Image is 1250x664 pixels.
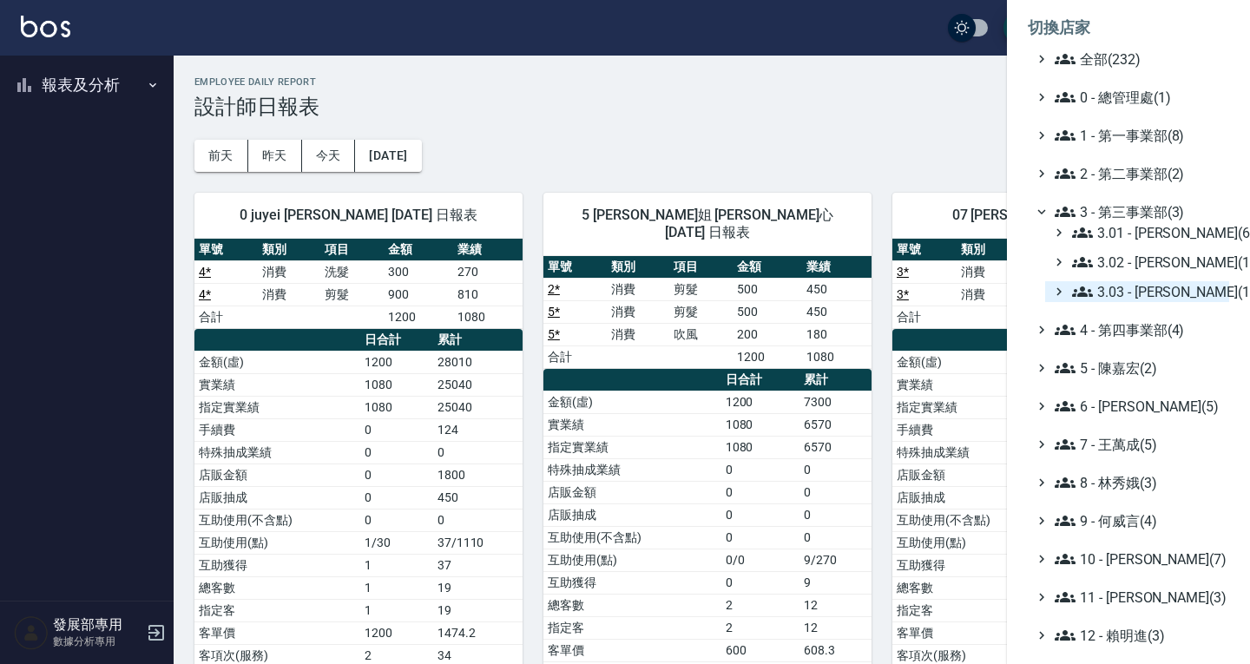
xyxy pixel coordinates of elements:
span: 7 - 王萬成(5) [1055,434,1222,455]
span: 5 - 陳嘉宏(2) [1055,358,1222,378]
span: 3.03 - [PERSON_NAME](1) [1072,281,1222,302]
span: 9 - 何威言(4) [1055,510,1222,531]
span: 10 - [PERSON_NAME](7) [1055,549,1222,569]
span: 0 - 總管理處(1) [1055,87,1222,108]
span: 4 - 第四事業部(4) [1055,319,1222,340]
span: 6 - [PERSON_NAME](5) [1055,396,1222,417]
span: 全部(232) [1055,49,1222,69]
span: 3.01 - [PERSON_NAME](6) [1072,222,1222,243]
span: 8 - 林秀娥(3) [1055,472,1222,493]
li: 切換店家 [1028,7,1229,49]
span: 3.02 - [PERSON_NAME](1) [1072,252,1222,273]
span: 12 - 賴明進(3) [1055,625,1222,646]
span: 2 - 第二事業部(2) [1055,163,1222,184]
span: 11 - [PERSON_NAME](3) [1055,587,1222,608]
span: 1 - 第一事業部(8) [1055,125,1222,146]
span: 3 - 第三事業部(3) [1055,201,1222,222]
